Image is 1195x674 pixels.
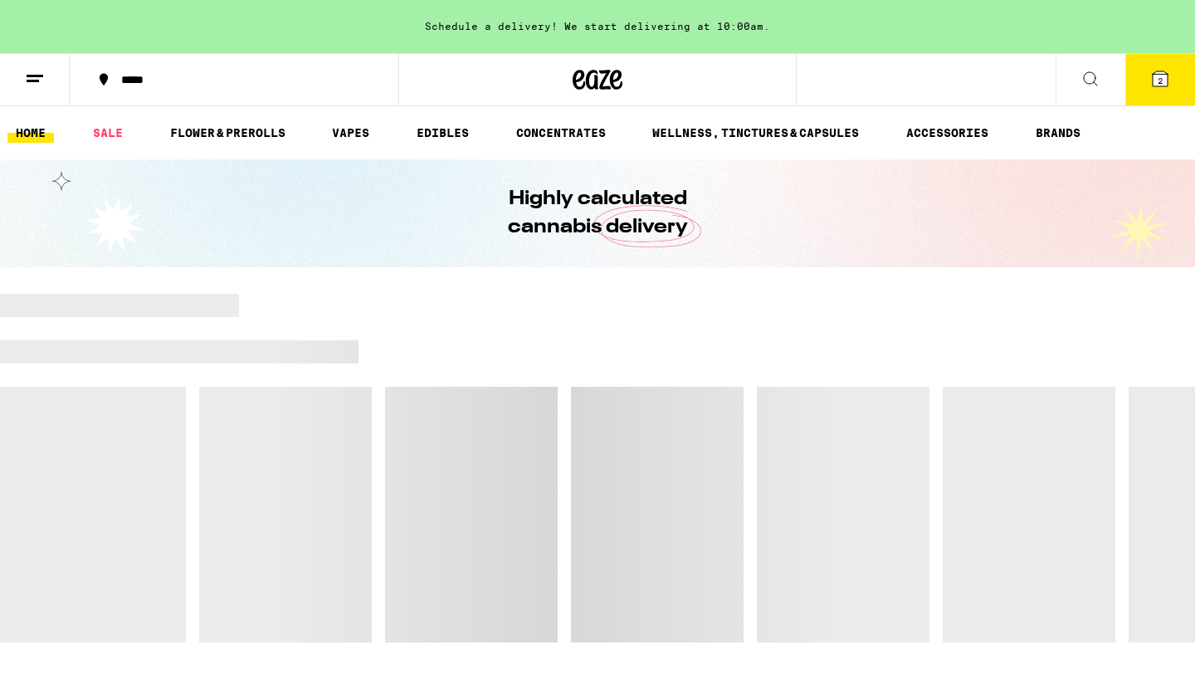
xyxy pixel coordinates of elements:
[1158,76,1163,85] span: 2
[898,123,997,143] a: ACCESSORIES
[1027,123,1089,143] a: BRANDS
[508,123,614,143] a: CONCENTRATES
[1125,54,1195,105] button: 2
[408,123,477,143] a: EDIBLES
[85,123,131,143] a: SALE
[7,123,54,143] a: HOME
[162,123,294,143] a: FLOWER & PREROLLS
[461,185,734,242] h1: Highly calculated cannabis delivery
[324,123,378,143] a: VAPES
[644,123,867,143] a: WELLNESS, TINCTURES & CAPSULES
